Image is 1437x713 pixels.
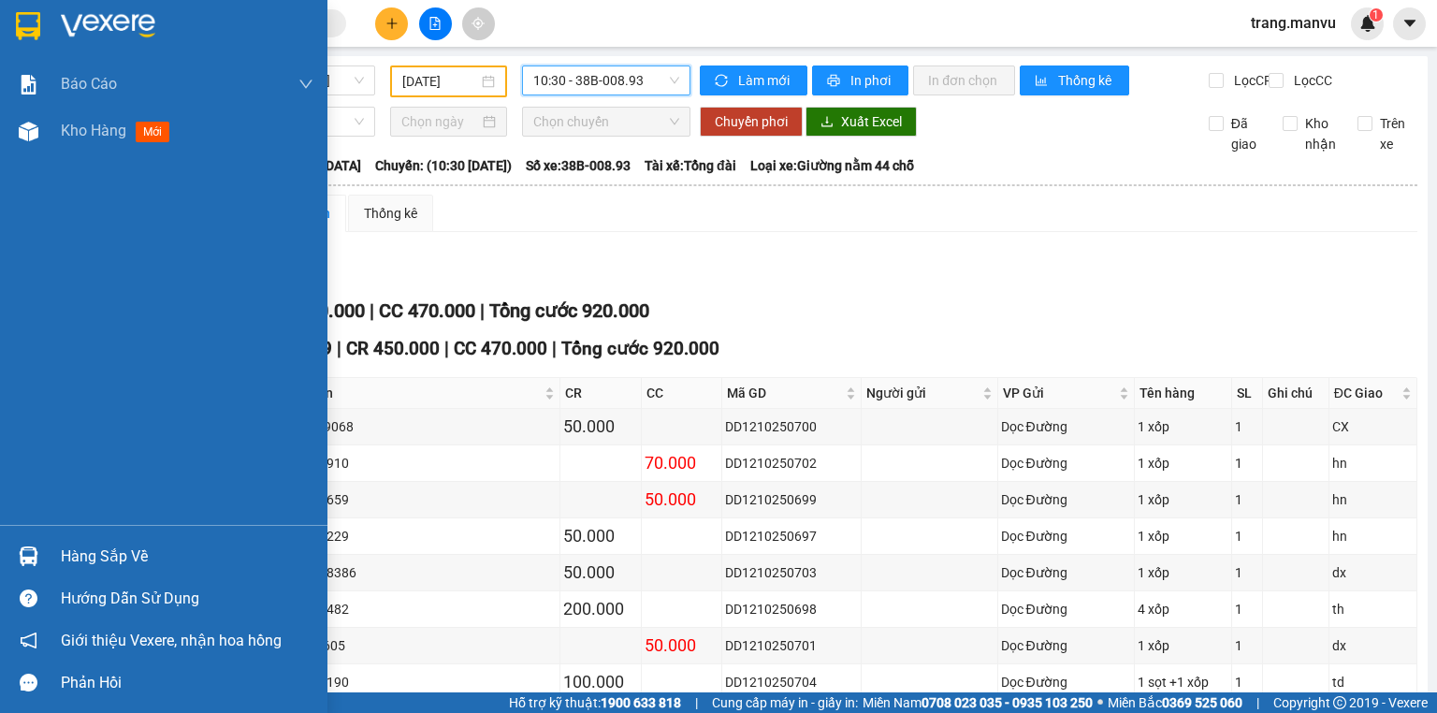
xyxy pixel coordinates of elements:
div: 1 xốp [1138,489,1228,510]
th: CC [642,378,723,409]
span: question-circle [20,589,37,607]
div: 1 [1235,599,1259,619]
div: 50.000 [563,523,638,549]
span: Cung cấp máy in - giấy in: [712,692,858,713]
div: 1 [1235,416,1259,437]
div: DD1210250697 [725,526,857,546]
span: Kho hàng [61,122,126,139]
th: SL [1232,378,1263,409]
span: CC 470.000 [454,338,547,359]
div: 1 xốp [1138,526,1228,546]
div: kt 0383828910 [260,453,557,473]
img: warehouse-icon [19,546,38,566]
span: | [444,338,449,359]
div: hn [1332,453,1414,473]
span: sync [715,74,731,89]
span: Kho nhận [1298,113,1343,154]
span: Lọc CC [1286,70,1335,91]
button: downloadXuất Excel [806,107,917,137]
div: DD1210250700 [725,416,857,437]
button: file-add [419,7,452,40]
div: 200.000 [563,596,638,622]
span: | [1256,692,1259,713]
button: Chuyển phơi [700,107,803,137]
div: ktn 0969398386 [260,562,557,583]
span: Trên xe [1372,113,1418,154]
div: KT 0326219068 [260,416,557,437]
span: VP Gửi [1003,383,1116,403]
td: Dọc Đường [998,628,1136,664]
span: notification [20,632,37,649]
span: 1 [1372,8,1379,22]
sup: 1 [1370,8,1383,22]
div: 100.000 [563,669,638,695]
span: CC 470.000 [379,299,475,322]
div: Thống kê [364,203,417,224]
div: 50.000 [645,633,719,659]
div: hn [1332,489,1414,510]
img: logo-vxr [16,12,40,40]
td: DD1210250704 [722,664,861,701]
td: DD1210250697 [722,518,861,555]
span: Loại xe: Giường nằm 44 chỗ [750,155,914,176]
div: Dọc Đường [1001,489,1132,510]
div: 1 [1235,453,1259,473]
div: 1 xốp [1138,635,1228,656]
span: Tổng cước 920.000 [489,299,649,322]
div: Hướng dẫn sử dụng [61,585,313,613]
span: Mã GD [727,383,841,403]
div: kt 0825333229 [260,526,557,546]
span: Báo cáo [61,72,117,95]
div: dx [1332,562,1414,583]
td: Dọc Đường [998,409,1136,445]
span: Miền Nam [863,692,1093,713]
div: hn [1332,526,1414,546]
div: DD1210250702 [725,453,857,473]
div: Dọc Đường [1001,526,1132,546]
span: ⚪️ [1097,699,1103,706]
button: printerIn phơi [812,65,908,95]
td: Dọc Đường [998,664,1136,701]
span: | [337,338,341,359]
div: 4 xốp [1138,599,1228,619]
img: icon-new-feature [1359,15,1376,32]
span: aim [472,17,485,30]
span: Người gửi [866,383,979,403]
button: syncLàm mới [700,65,807,95]
span: bar-chart [1035,74,1051,89]
div: CX [1332,416,1414,437]
div: DD1210250699 [725,489,857,510]
span: download [820,115,834,130]
div: 1 xốp [1138,562,1228,583]
div: dx [1332,635,1414,656]
span: Chuyến: (10:30 [DATE]) [375,155,512,176]
div: 1 sọt +1 xốp [1138,672,1228,692]
span: file-add [428,17,442,30]
span: Tổng cước 920.000 [561,338,719,359]
div: lt 0386886605 [260,635,557,656]
div: 1 xốp [1138,453,1228,473]
span: plus [385,17,399,30]
div: DD1210250698 [725,599,857,619]
td: Dọc Đường [998,518,1136,555]
div: 1 [1235,562,1259,583]
span: caret-down [1401,15,1418,32]
div: Dọc Đường [1001,416,1132,437]
div: 1 xốp [1138,416,1228,437]
span: Giới thiệu Vexere, nhận hoa hồng [61,629,282,652]
div: kt 0975708482 [260,599,557,619]
span: mới [136,122,169,142]
span: Số xe: 38B-008.93 [526,155,631,176]
strong: 0369 525 060 [1162,695,1242,710]
div: 1 [1235,635,1259,656]
div: DD1210250704 [725,672,857,692]
div: Dọc Đường [1001,599,1132,619]
td: Dọc Đường [998,555,1136,591]
span: copyright [1333,696,1346,709]
div: 50.000 [563,414,638,440]
div: Phản hồi [61,669,313,697]
img: solution-icon [19,75,38,95]
div: kt 0984461190 [260,672,557,692]
span: Làm mới [738,70,792,91]
span: | [480,299,485,322]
